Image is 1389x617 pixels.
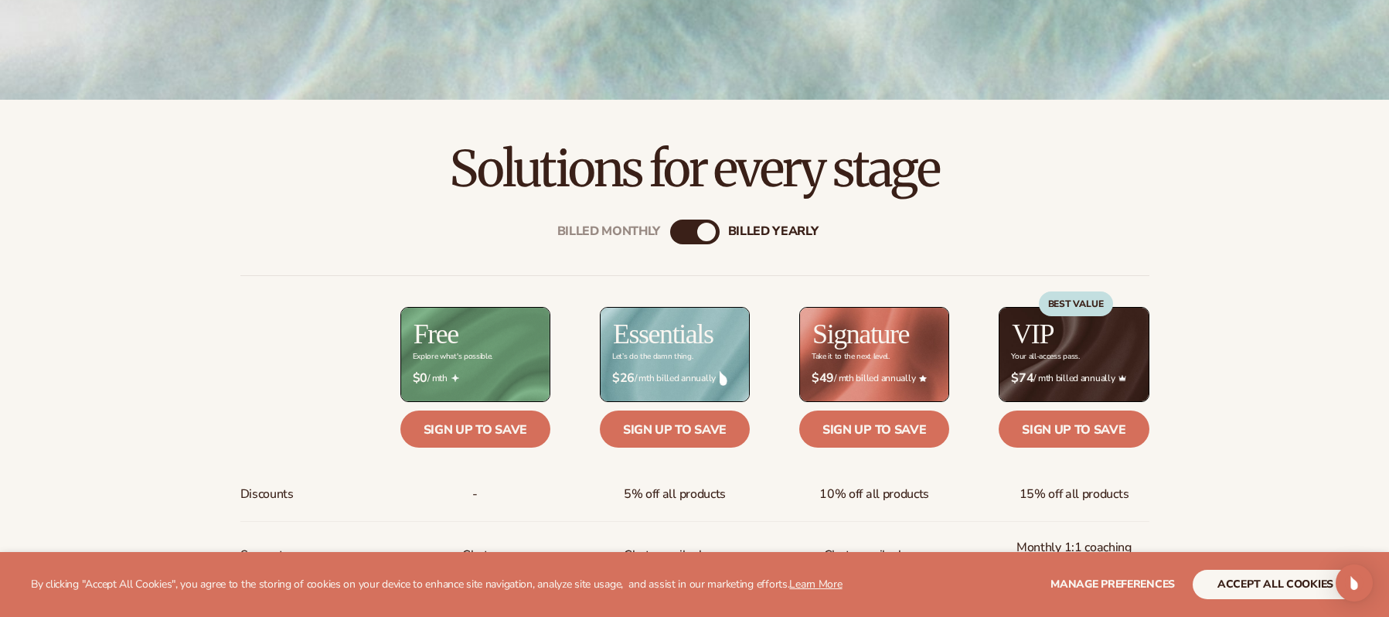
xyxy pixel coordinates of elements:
[720,371,727,385] img: drop.png
[413,371,427,386] strong: $0
[799,411,949,448] a: Sign up to save
[824,541,925,570] span: Chat, email, phone
[43,143,1346,195] h2: Solutions for every stage
[812,371,937,386] span: / mth billed annually
[1050,577,1175,591] span: Manage preferences
[812,353,890,361] div: Take it to the next level.
[414,320,458,348] h2: Free
[612,371,635,386] strong: $26
[612,371,737,386] span: / mth billed annually
[999,411,1149,448] a: Sign up to save
[1050,570,1175,599] button: Manage preferences
[999,308,1148,401] img: VIP_BG_199964bd-3653-43bc-8a67-789d2d7717b9.jpg
[240,480,294,509] span: Discounts
[1011,353,1079,361] div: Your all-access pass.
[1011,533,1136,578] span: Monthly 1:1 coaching for 1 year
[812,371,834,386] strong: $49
[1020,480,1129,509] span: 15% off all products
[800,308,948,401] img: Signature_BG_eeb718c8-65ac-49e3-a4e5-327c6aa73146.jpg
[401,308,550,401] img: free_bg.png
[400,411,550,448] a: Sign up to save
[624,541,725,570] p: Chat, email, phone
[451,374,459,382] img: Free_Icon_bb6e7c7e-73f8-44bd-8ed0-223ea0fc522e.png
[819,480,929,509] span: 10% off all products
[240,541,284,570] span: Support
[789,577,842,591] a: Learn More
[1193,570,1358,599] button: accept all cookies
[600,411,750,448] a: Sign up to save
[624,480,726,509] span: 5% off all products
[472,480,478,509] span: -
[1039,291,1113,316] div: BEST VALUE
[919,375,927,382] img: Star_6.png
[557,224,661,239] div: Billed Monthly
[462,541,489,570] p: Chat
[1118,374,1126,382] img: Crown_2d87c031-1b5a-4345-8312-a4356ddcde98.png
[1336,564,1373,602] div: Open Intercom Messenger
[31,578,843,591] p: By clicking "Accept All Cookies", you agree to the storing of cookies on your device to enhance s...
[613,320,713,348] h2: Essentials
[812,320,909,348] h2: Signature
[413,353,492,361] div: Explore what's possible.
[612,353,693,361] div: Let’s do the damn thing.
[601,308,749,401] img: Essentials_BG_9050f826-5aa9-47d9-a362-757b82c62641.jpg
[728,224,819,239] div: billed Yearly
[413,371,538,386] span: / mth
[1012,320,1054,348] h2: VIP
[1011,371,1136,386] span: / mth billed annually
[1011,371,1033,386] strong: $74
